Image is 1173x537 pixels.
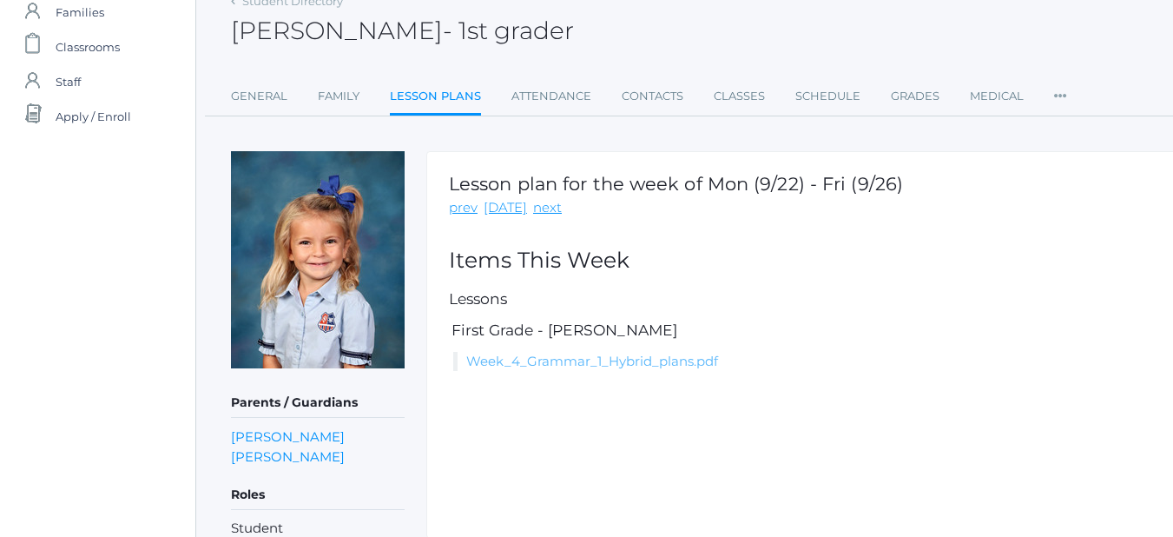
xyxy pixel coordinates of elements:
[318,79,359,114] a: Family
[231,17,574,44] h2: [PERSON_NAME]
[443,16,574,45] span: - 1st grader
[231,447,345,467] a: [PERSON_NAME]
[449,174,903,194] h1: Lesson plan for the week of Mon (9/22) - Fri (9/26)
[970,79,1024,114] a: Medical
[56,64,81,99] span: Staff
[511,79,591,114] a: Attendance
[891,79,939,114] a: Grades
[622,79,683,114] a: Contacts
[231,151,405,368] img: Shiloh Laubacher
[231,481,405,510] h5: Roles
[231,79,287,114] a: General
[56,99,131,134] span: Apply / Enroll
[390,79,481,116] a: Lesson Plans
[231,388,405,418] h5: Parents / Guardians
[466,353,718,369] a: Week_4_Grammar_1_Hybrid_plans.pdf
[533,198,562,218] a: next
[56,30,120,64] span: Classrooms
[449,198,478,218] a: prev
[795,79,860,114] a: Schedule
[231,427,345,447] a: [PERSON_NAME]
[484,198,527,218] a: [DATE]
[714,79,765,114] a: Classes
